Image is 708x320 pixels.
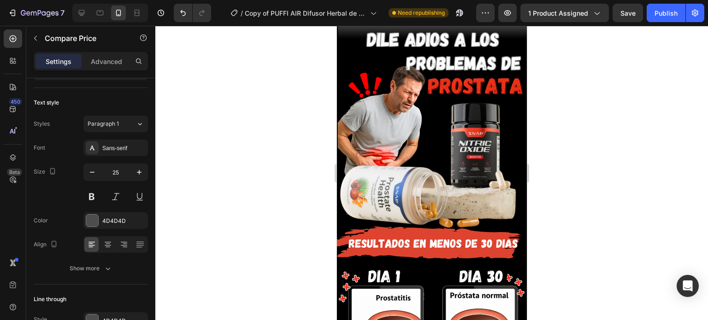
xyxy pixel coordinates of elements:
[102,144,146,152] div: Sans-serif
[70,264,112,273] div: Show more
[46,57,71,66] p: Settings
[337,26,527,320] iframe: Design area
[245,8,366,18] span: Copy of PUFFI AIR Difusor Herbal de 600 Usos PAGE
[174,4,211,22] div: Undo/Redo
[677,275,699,297] div: Open Intercom Messenger
[83,116,148,132] button: Paragraph 1
[647,4,685,22] button: Publish
[60,7,65,18] p: 7
[613,4,643,22] button: Save
[102,217,146,225] div: 4D4D4D
[88,120,119,128] span: Paragraph 1
[4,4,69,22] button: 7
[528,8,588,18] span: 1 product assigned
[34,295,66,303] div: Line through
[34,166,58,178] div: Size
[620,9,636,17] span: Save
[7,169,22,176] div: Beta
[34,260,148,277] button: Show more
[91,57,122,66] p: Advanced
[34,239,59,251] div: Align
[9,98,22,105] div: 450
[34,99,59,107] div: Text style
[520,4,609,22] button: 1 product assigned
[398,9,445,17] span: Need republishing
[241,8,243,18] span: /
[34,120,50,128] div: Styles
[34,216,48,225] div: Color
[655,8,678,18] div: Publish
[45,33,123,44] p: Compare Price
[34,144,45,152] div: Font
